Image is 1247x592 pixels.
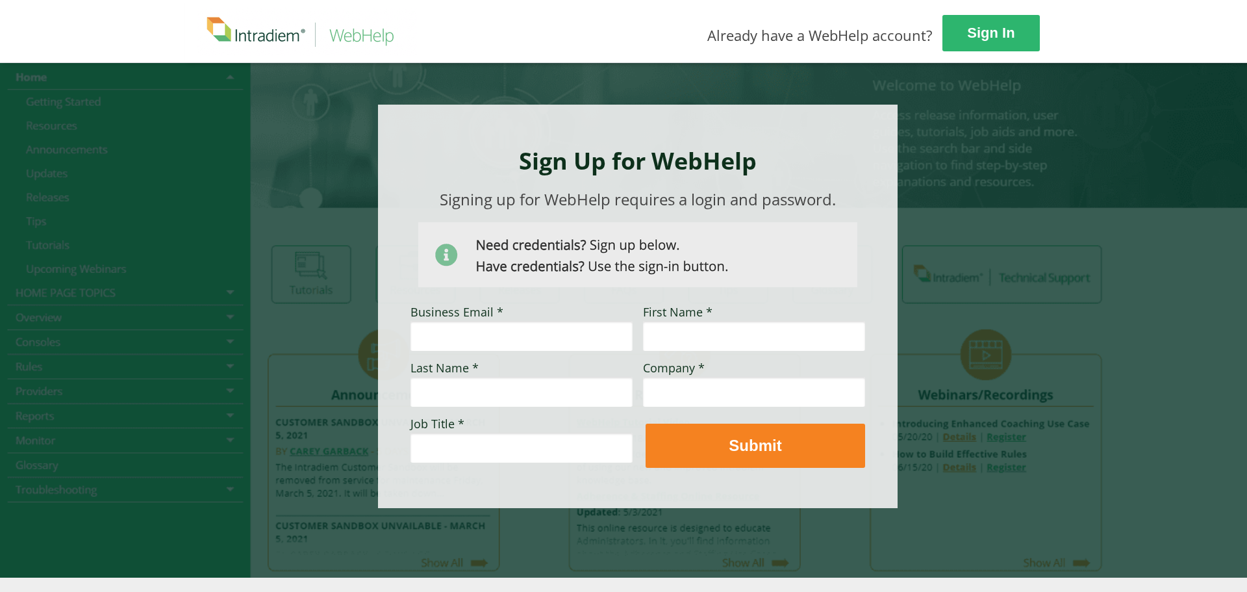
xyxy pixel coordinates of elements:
button: Submit [646,424,865,468]
a: Sign In [942,15,1040,51]
span: Last Name * [410,360,479,376]
span: Business Email * [410,304,503,320]
strong: Sign Up for WebHelp [519,145,757,177]
span: Company * [643,360,705,376]
span: Already have a WebHelp account? [707,25,933,45]
span: Signing up for WebHelp requires a login and password. [440,188,836,210]
span: Job Title * [410,416,464,431]
img: Need Credentials? Sign up below. Have Credentials? Use the sign-in button. [418,222,857,287]
strong: Submit [729,437,781,454]
strong: Sign In [967,25,1014,41]
span: First Name * [643,304,712,320]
